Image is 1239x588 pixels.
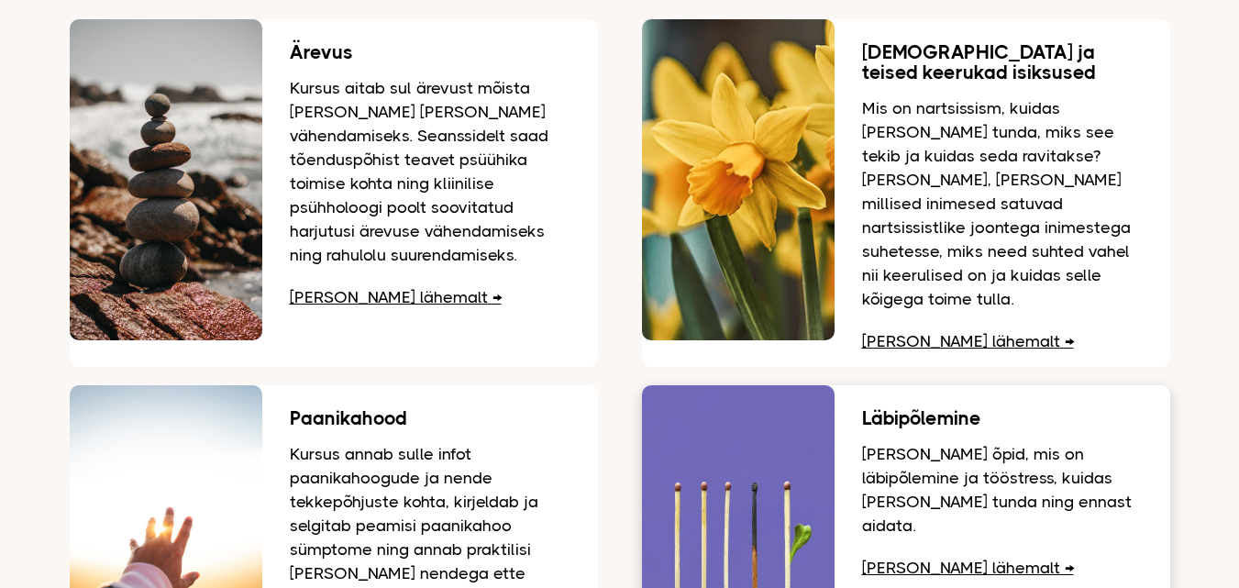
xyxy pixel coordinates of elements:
[642,19,835,340] img: Nartsissid
[862,332,1074,350] a: [PERSON_NAME] lähemalt
[290,288,502,306] a: [PERSON_NAME] lähemalt
[290,76,570,267] p: Kursus aitab sul ärevust mõista [PERSON_NAME] [PERSON_NAME] vähendamiseks. Seanssidelt saad tõend...
[862,42,1143,83] h3: [DEMOGRAPHIC_DATA] ja teised keerukad isiksused
[70,19,262,340] img: Rannas teineteise peale hoolikalt laotud kivid, mis hoiavad tasakaalu
[862,442,1143,538] p: [PERSON_NAME] õpid, mis on läbipõlemine ja tööstress, kuidas [PERSON_NAME] tunda ning ennast aidata.
[862,408,1143,428] h3: Läbipõlemine
[862,559,1074,577] a: [PERSON_NAME] lähemalt
[862,96,1143,311] p: Mis on nartsissism, kuidas [PERSON_NAME] tunda, miks see tekib ja kuidas seda ravitakse? [PERSON_...
[290,408,570,428] h3: Paanikahood
[290,42,570,62] h3: Ärevus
